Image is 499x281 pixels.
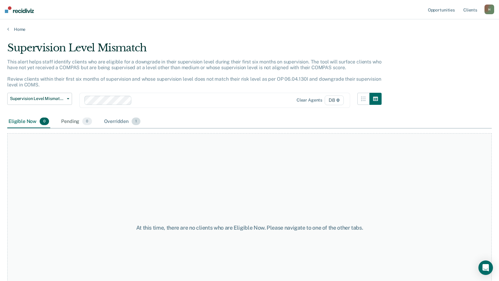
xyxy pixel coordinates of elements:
a: Home [7,27,492,32]
div: Open Intercom Messenger [478,260,493,275]
span: 0 [40,118,49,125]
img: Recidiviz [5,6,34,13]
div: At this time, there are no clients who are Eligible Now. Please navigate to one of the other tabs. [129,224,371,231]
div: Supervision Level Mismatch [7,42,382,59]
div: Overridden1 [103,115,142,128]
span: 0 [82,118,92,125]
div: Clear agents [297,98,322,103]
button: H [484,5,494,14]
p: This alert helps staff identify clients who are eligible for a downgrade in their supervision lev... [7,59,381,88]
div: Eligible Now0 [7,115,50,128]
span: Supervision Level Mismatch [10,96,64,101]
button: Supervision Level Mismatch [7,93,72,105]
span: D8 [325,95,344,105]
div: Pending0 [60,115,93,128]
span: 1 [132,118,140,125]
